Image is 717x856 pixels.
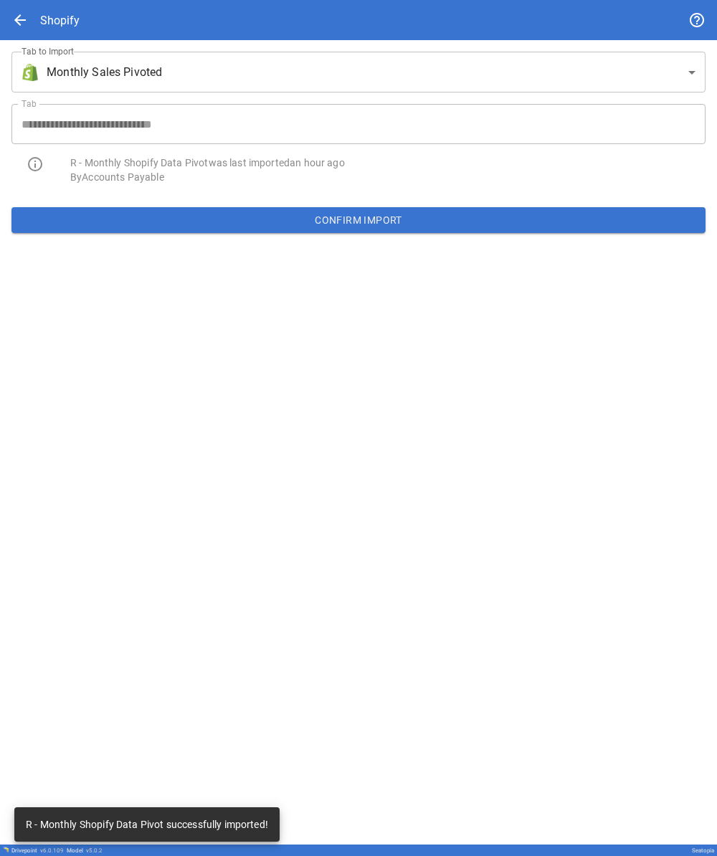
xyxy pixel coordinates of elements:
[22,64,39,81] img: brand icon not found
[70,156,706,170] p: R - Monthly Shopify Data Pivot was last imported an hour ago
[40,847,64,854] span: v 6.0.109
[40,14,80,27] div: Shopify
[47,64,162,81] span: Monthly Sales Pivoted
[692,847,714,854] div: Seatopia
[26,812,268,837] div: R - Monthly Shopify Data Pivot successfully imported!
[67,847,103,854] div: Model
[86,847,103,854] span: v 5.0.2
[27,156,44,173] span: info_outline
[22,98,37,110] label: Tab
[3,847,9,852] img: Drivepoint
[22,45,74,57] label: Tab to Import
[11,11,29,29] span: arrow_back
[11,847,64,854] div: Drivepoint
[70,170,706,184] p: By Accounts Payable
[11,207,706,233] button: Confirm Import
